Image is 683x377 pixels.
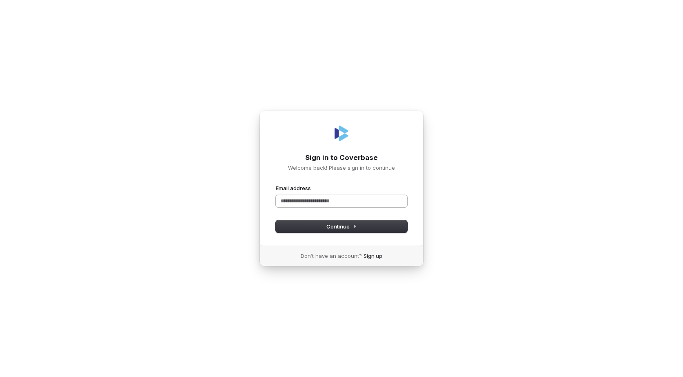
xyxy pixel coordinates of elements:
img: Coverbase [332,124,351,143]
a: Sign up [364,252,382,259]
h1: Sign in to Coverbase [276,153,407,163]
button: Continue [276,220,407,233]
label: Email address [276,184,311,192]
p: Welcome back! Please sign in to continue [276,164,407,171]
span: Don’t have an account? [301,252,362,259]
span: Continue [326,223,357,230]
